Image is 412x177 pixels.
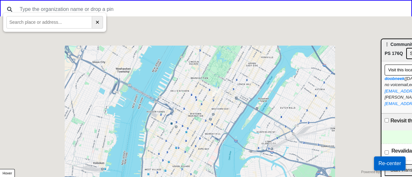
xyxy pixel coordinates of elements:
a: doobneek [385,76,404,81]
input: Type the organization name or drop a pin [16,3,409,15]
input: Search place or address... [6,16,92,29]
button: ✕ [92,16,103,29]
a: [DOMAIN_NAME] [380,170,408,174]
button: Re-center [374,156,406,171]
div: Powered by [361,169,408,175]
